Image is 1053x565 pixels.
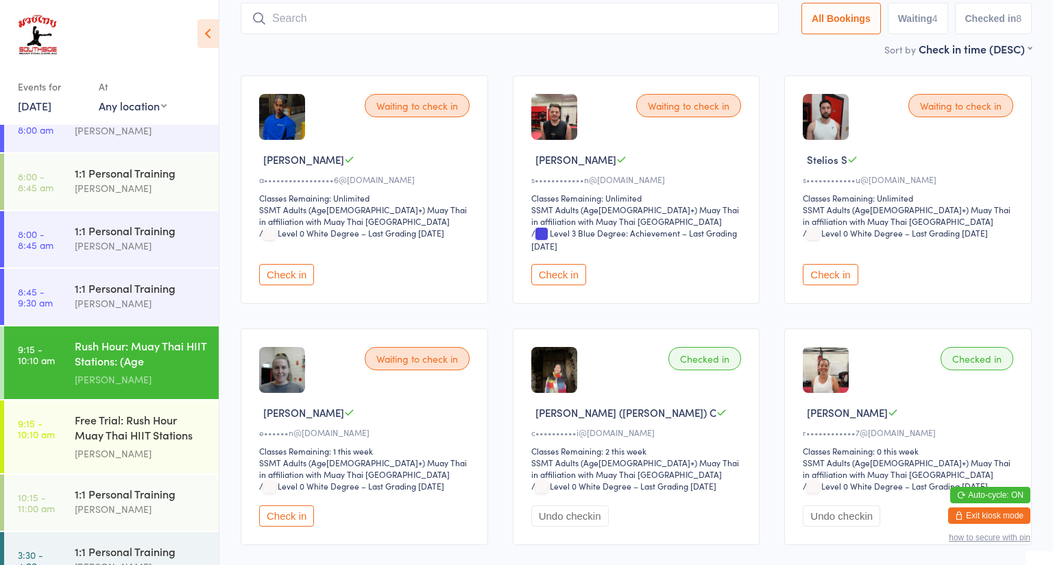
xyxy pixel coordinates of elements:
div: Classes Remaining: 1 this week [259,445,474,457]
span: [PERSON_NAME] [535,152,616,167]
div: s••••••••••••u@[DOMAIN_NAME] [803,173,1017,185]
span: / Level 0 White Degree – Last Grading [DATE] [259,227,444,239]
span: [PERSON_NAME] ([PERSON_NAME]) C [535,405,716,420]
label: Sort by [884,43,916,56]
div: Checked in [668,347,741,370]
span: / Level 0 White Degree – Last Grading [DATE] [803,480,988,492]
img: image1662021775.png [259,347,305,393]
img: image1742363144.png [803,347,849,393]
div: 8 [1016,13,1021,24]
time: 7:15 - 8:00 am [18,113,53,135]
div: 1:1 Personal Training [75,165,207,180]
time: 9:15 - 10:10 am [18,344,55,365]
div: Waiting to check in [636,94,741,117]
a: 10:15 -11:00 am1:1 Personal Training[PERSON_NAME] [4,474,219,531]
div: Any location [99,98,167,113]
button: Undo checkin [803,505,880,527]
span: [PERSON_NAME] [263,152,344,167]
div: [PERSON_NAME] [75,372,207,387]
div: 1:1 Personal Training [75,486,207,501]
span: / Level 0 White Degree – Last Grading [DATE] [803,227,988,239]
time: 8:45 - 9:30 am [18,286,53,308]
div: Classes Remaining: 0 this week [803,445,1017,457]
div: Free Trial: Rush Hour Muay Thai HIIT Stations (age... [75,412,207,446]
div: s••••••••••••n@[DOMAIN_NAME] [531,173,746,185]
div: c••••••••••i@[DOMAIN_NAME] [531,426,746,438]
div: 1:1 Personal Training [75,223,207,238]
img: image1713843504.png [531,347,577,393]
button: Check in [531,264,586,285]
div: 4 [932,13,938,24]
span: [PERSON_NAME] [807,405,888,420]
div: At [99,75,167,98]
a: 8:00 -8:45 am1:1 Personal Training[PERSON_NAME] [4,154,219,210]
img: image1754665713.png [259,94,305,140]
div: SSMT Adults (Age[DEMOGRAPHIC_DATA]+) Muay Thai in affiliation with Muay Thai [GEOGRAPHIC_DATA] [531,204,746,227]
button: Auto-cycle: ON [950,487,1030,503]
button: Check in [803,264,858,285]
div: SSMT Adults (Age[DEMOGRAPHIC_DATA]+) Muay Thai in affiliation with Muay Thai [GEOGRAPHIC_DATA] [803,204,1017,227]
div: Waiting to check in [365,94,470,117]
div: e••••••n@[DOMAIN_NAME] [259,426,474,438]
a: 9:15 -10:10 amFree Trial: Rush Hour Muay Thai HIIT Stations (age...[PERSON_NAME] [4,400,219,473]
div: [PERSON_NAME] [75,123,207,139]
div: Waiting to check in [908,94,1013,117]
a: 9:15 -10:10 amRush Hour: Muay Thai HIIT Stations: (Age [DEMOGRAPHIC_DATA]+)[PERSON_NAME] [4,326,219,399]
button: All Bookings [801,3,881,34]
div: Check in time (DESC) [919,41,1032,56]
div: [PERSON_NAME] [75,501,207,517]
img: Southside Muay Thai & Fitness [14,10,61,62]
a: 8:45 -9:30 am1:1 Personal Training[PERSON_NAME] [4,269,219,325]
span: / Level 0 White Degree – Last Grading [DATE] [531,480,716,492]
img: image1698136999.png [531,94,577,140]
div: [PERSON_NAME] [75,296,207,311]
div: Classes Remaining: Unlimited [259,192,474,204]
div: [PERSON_NAME] [75,238,207,254]
time: 9:15 - 10:10 am [18,418,55,440]
button: Waiting4 [888,3,948,34]
button: Check in [259,264,314,285]
div: r••••••••••••7@[DOMAIN_NAME] [803,426,1017,438]
div: SSMT Adults (Age[DEMOGRAPHIC_DATA]+) Muay Thai in affiliation with Muay Thai [GEOGRAPHIC_DATA] [531,457,746,480]
span: Stelios S [807,152,847,167]
div: [PERSON_NAME] [75,180,207,196]
button: Undo checkin [531,505,609,527]
div: Waiting to check in [365,347,470,370]
button: Check in [259,505,314,527]
div: 1:1 Personal Training [75,544,207,559]
span: / Level 0 White Degree – Last Grading [DATE] [259,480,444,492]
time: 10:15 - 11:00 am [18,492,55,514]
div: a•••••••••••••••••6@[DOMAIN_NAME] [259,173,474,185]
input: Search [241,3,779,34]
div: Classes Remaining: Unlimited [531,192,746,204]
div: Rush Hour: Muay Thai HIIT Stations: (Age [DEMOGRAPHIC_DATA]+) [75,338,207,372]
div: SSMT Adults (Age[DEMOGRAPHIC_DATA]+) Muay Thai in affiliation with Muay Thai [GEOGRAPHIC_DATA] [259,457,474,480]
button: Exit kiosk mode [948,507,1030,524]
div: Classes Remaining: 2 this week [531,445,746,457]
div: Checked in [941,347,1013,370]
div: SSMT Adults (Age[DEMOGRAPHIC_DATA]+) Muay Thai in affiliation with Muay Thai [GEOGRAPHIC_DATA] [803,457,1017,480]
button: how to secure with pin [949,533,1030,542]
span: [PERSON_NAME] [263,405,344,420]
div: SSMT Adults (Age[DEMOGRAPHIC_DATA]+) Muay Thai in affiliation with Muay Thai [GEOGRAPHIC_DATA] [259,204,474,227]
time: 8:00 - 8:45 am [18,228,53,250]
time: 8:00 - 8:45 am [18,171,53,193]
div: Classes Remaining: Unlimited [803,192,1017,204]
a: 8:00 -8:45 am1:1 Personal Training[PERSON_NAME] [4,211,219,267]
button: Checked in8 [955,3,1032,34]
div: Events for [18,75,85,98]
img: image1748249006.png [803,94,849,140]
div: 1:1 Personal Training [75,280,207,296]
a: [DATE] [18,98,51,113]
div: [PERSON_NAME] [75,446,207,461]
